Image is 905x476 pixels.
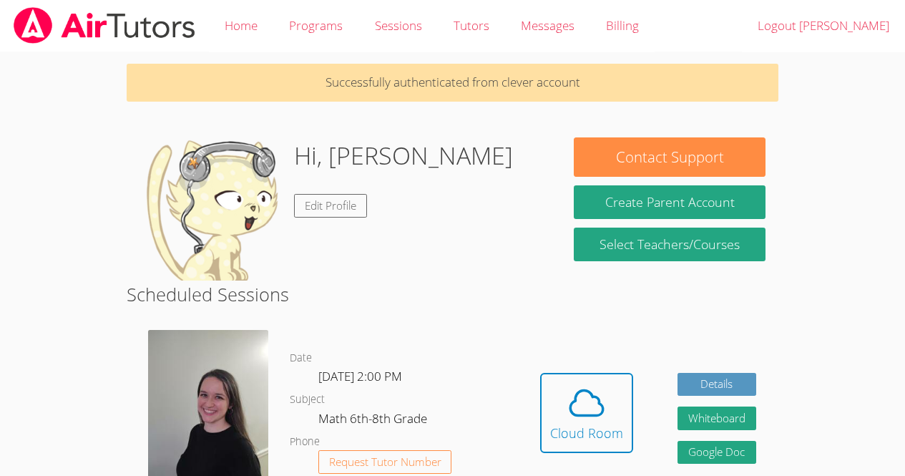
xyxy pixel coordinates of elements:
dt: Phone [290,433,320,451]
span: [DATE] 2:00 PM [318,368,402,384]
dt: Subject [290,391,325,409]
button: Cloud Room [540,373,633,453]
a: Edit Profile [294,194,367,218]
dd: Math 6th-8th Grade [318,409,430,433]
a: Google Doc [677,441,756,465]
h1: Hi, [PERSON_NAME] [294,137,513,174]
button: Create Parent Account [574,185,765,219]
span: Request Tutor Number [329,457,441,467]
h2: Scheduled Sessions [127,281,778,308]
div: Cloud Room [550,423,623,443]
button: Contact Support [574,137,765,177]
button: Whiteboard [677,407,756,430]
a: Details [677,373,756,397]
button: Request Tutor Number [318,450,452,474]
dt: Date [290,349,312,367]
a: Select Teachers/Courses [574,228,765,261]
img: default.png [140,137,283,281]
img: airtutors_banner-c4298cdbf04f3fff15de1276eac7730deb9818008684d7c2e4769d2f7ddbe033.png [12,7,197,44]
span: Messages [521,17,574,34]
p: Successfully authenticated from clever account [127,64,778,102]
